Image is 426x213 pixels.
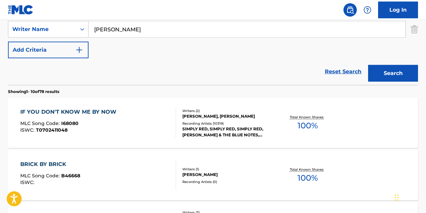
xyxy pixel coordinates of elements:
[182,108,274,113] div: Writers ( 2 )
[298,120,318,132] span: 100 %
[378,2,418,18] a: Log In
[182,179,274,184] div: Recording Artists ( 0 )
[361,3,374,17] div: Help
[8,98,418,148] a: IF YOU DON'T KNOW ME BY NOWMLC Song Code:I68080ISWC:T0702411048Writers (2)[PERSON_NAME], [PERSON_...
[182,167,274,172] div: Writers ( 1 )
[8,42,89,58] button: Add Criteria
[182,126,274,138] div: SIMPLY RED, SIMPLY RED, SIMPLY RED, [PERSON_NAME] & THE BLUE NOTES,[PERSON_NAME], [PERSON_NAME] &...
[20,160,80,168] div: BRICK BY BRICK
[20,120,61,126] span: MLC Song Code :
[61,173,80,179] span: B46668
[12,25,72,33] div: Writer Name
[346,6,354,14] img: search
[411,21,418,38] img: Delete Criterion
[182,121,274,126] div: Recording Artists ( 10319 )
[8,5,34,15] img: MLC Logo
[182,172,274,178] div: [PERSON_NAME]
[20,179,36,185] span: ISWC :
[20,173,61,179] span: MLC Song Code :
[321,64,365,79] a: Reset Search
[36,127,68,133] span: T0702411048
[393,181,426,213] iframe: Chat Widget
[20,108,120,116] div: IF YOU DON'T KNOW ME BY NOW
[343,3,357,17] a: Public Search
[298,172,318,184] span: 100 %
[395,188,399,208] div: Drag
[368,65,418,82] button: Search
[290,115,325,120] p: Total Known Shares:
[8,0,418,85] form: Search Form
[8,150,418,200] a: BRICK BY BRICKMLC Song Code:B46668ISWC:Writers (1)[PERSON_NAME]Recording Artists (0)Total Known S...
[8,89,59,95] p: Showing 1 - 10 of 78 results
[182,113,274,119] div: [PERSON_NAME], [PERSON_NAME]
[20,127,36,133] span: ISWC :
[290,167,325,172] p: Total Known Shares:
[75,46,83,54] img: 9d2ae6d4665cec9f34b9.svg
[61,120,79,126] span: I68080
[363,6,371,14] img: help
